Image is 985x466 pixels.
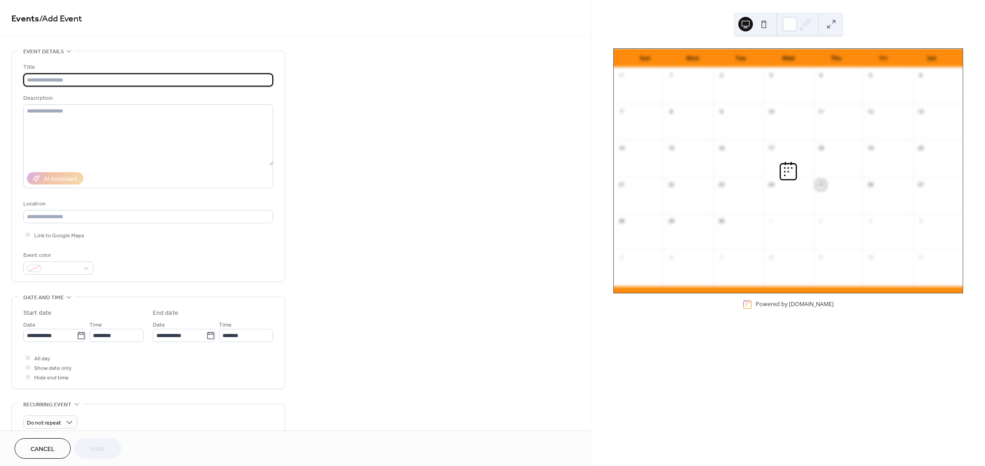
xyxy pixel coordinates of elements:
span: Cancel [31,445,55,454]
div: Start date [23,308,52,318]
div: 2 [716,71,726,81]
div: 20 [916,143,926,154]
div: 24 [766,180,776,190]
div: Powered by [756,300,834,308]
a: [DOMAIN_NAME] [789,300,834,308]
div: 28 [617,216,627,226]
span: Event details [23,47,64,56]
div: 4 [816,71,826,81]
div: Event color [23,251,92,260]
div: 23 [716,180,726,190]
div: 21 [617,180,627,190]
span: All day [34,354,50,364]
div: Mon [669,49,717,67]
div: 14 [617,143,627,154]
span: Date and time [23,293,64,302]
div: 29 [666,216,676,226]
div: Description [23,93,271,103]
div: 13 [916,107,926,117]
button: Cancel [15,438,71,459]
div: 5 [617,253,627,263]
div: 11 [916,253,926,263]
div: 6 [916,71,926,81]
div: 25 [816,180,826,190]
div: 8 [666,107,676,117]
div: 17 [766,143,776,154]
div: 3 [866,216,876,226]
div: Sun [621,49,669,67]
div: Fri [860,49,908,67]
div: 7 [716,253,726,263]
div: Sat [907,49,955,67]
div: 3 [766,71,776,81]
span: Show date only [34,364,72,373]
span: Recurring event [23,400,72,410]
div: 18 [816,143,826,154]
div: 1 [766,216,776,226]
div: 16 [716,143,726,154]
div: 11 [816,107,826,117]
div: 5 [866,71,876,81]
div: 9 [716,107,726,117]
a: Events [11,10,39,28]
div: 19 [866,143,876,154]
div: 1 [666,71,676,81]
div: 6 [666,253,676,263]
div: 10 [866,253,876,263]
div: 12 [866,107,876,117]
div: 4 [916,216,926,226]
span: Hide end time [34,373,69,383]
div: 26 [866,180,876,190]
span: Do not repeat [27,418,61,428]
div: 10 [766,107,776,117]
div: 27 [916,180,926,190]
div: 7 [617,107,627,117]
div: 31 [617,71,627,81]
div: 8 [766,253,776,263]
div: 22 [666,180,676,190]
div: Thu [812,49,860,67]
span: Time [89,320,102,330]
span: Link to Google Maps [34,231,84,241]
div: 2 [816,216,826,226]
div: 9 [816,253,826,263]
div: End date [153,308,178,318]
div: Tue [716,49,764,67]
div: 30 [716,216,726,226]
div: Title [23,62,271,72]
span: Time [219,320,232,330]
span: / Add Event [39,10,82,28]
span: Date [153,320,165,330]
span: Date [23,320,36,330]
div: Location [23,199,271,209]
div: Wed [764,49,812,67]
div: 15 [666,143,676,154]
